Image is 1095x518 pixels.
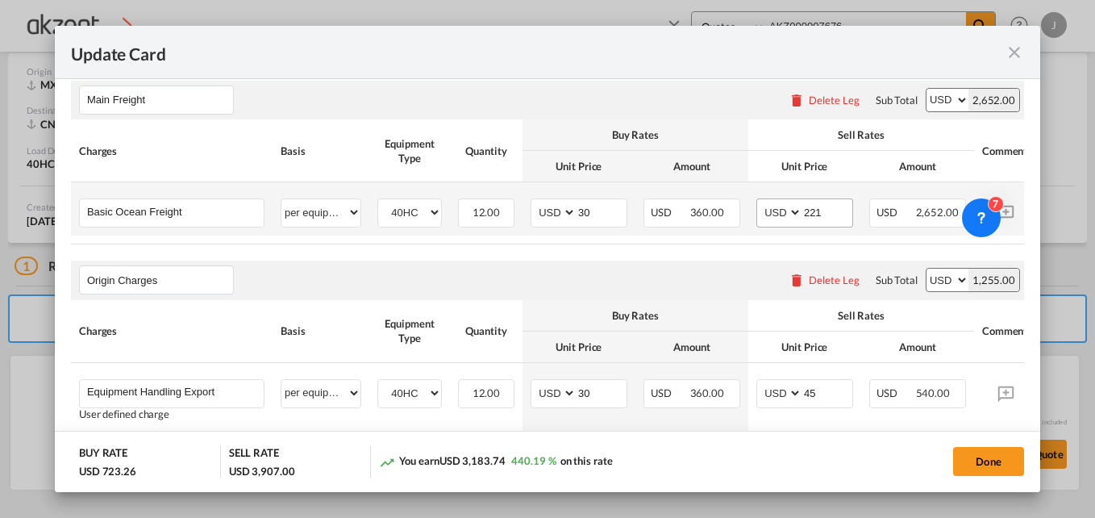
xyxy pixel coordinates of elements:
[458,144,514,158] div: Quantity
[916,386,950,399] span: 540.00
[876,386,914,399] span: USD
[876,93,918,107] div: Sub Total
[79,144,264,158] div: Charges
[531,127,740,142] div: Buy Rates
[635,151,748,182] th: Amount
[79,408,264,420] div: User defined charge
[87,380,264,404] input: Charge Name
[281,199,360,225] select: per equipment
[79,464,136,478] div: USD 723.26
[87,88,233,112] input: Leg Name
[377,316,442,345] div: Equipment Type
[87,199,264,223] input: Charge Name
[789,274,860,286] button: Delete Leg
[87,268,233,292] input: Leg Name
[789,94,860,107] button: Delete Leg
[80,199,264,223] md-input-container: Basic Ocean Freight
[756,127,966,142] div: Sell Rates
[809,94,860,107] div: Delete Leg
[651,206,688,219] span: USD
[690,386,724,399] span: 360.00
[748,151,861,182] th: Unit Price
[379,454,395,470] md-icon: icon-trending-up
[379,453,613,470] div: You earn on this rate
[968,89,1019,111] div: 2,652.00
[861,151,974,182] th: Amount
[523,332,635,363] th: Unit Price
[55,26,1040,492] md-dialog: Update CardPort of ...
[748,332,861,363] th: Unit Price
[802,380,852,404] input: 45
[439,454,506,467] span: USD 3,183.74
[974,300,1039,363] th: Comments
[80,380,264,404] md-input-container: Equipment Handling Export
[577,380,627,404] input: 30
[690,206,724,219] span: 360.00
[651,386,688,399] span: USD
[861,332,974,363] th: Amount
[511,454,556,467] span: 440.19 %
[953,447,1024,476] button: Done
[458,324,514,338] div: Quantity
[968,269,1019,291] div: 1,255.00
[281,144,361,158] div: Basis
[876,206,914,219] span: USD
[473,386,501,399] span: 12.00
[1005,43,1024,62] md-icon: icon-close fg-AAA8AD m-0 pointer
[916,206,959,219] span: 2,652.00
[974,119,1039,182] th: Comments
[377,136,442,165] div: Equipment Type
[789,272,805,288] md-icon: icon-delete
[789,92,805,108] md-icon: icon-delete
[71,42,1005,62] div: Update Card
[229,464,295,478] div: USD 3,907.00
[281,380,360,406] select: per equipment
[531,308,740,323] div: Buy Rates
[281,324,361,338] div: Basis
[802,199,852,223] input: 221
[523,151,635,182] th: Unit Price
[876,273,918,287] div: Sub Total
[577,199,627,223] input: 30
[473,206,501,219] span: 12.00
[635,332,748,363] th: Amount
[79,324,264,338] div: Charges
[79,445,127,464] div: BUY RATE
[809,274,860,286] div: Delete Leg
[229,445,279,464] div: SELL RATE
[756,308,966,323] div: Sell Rates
